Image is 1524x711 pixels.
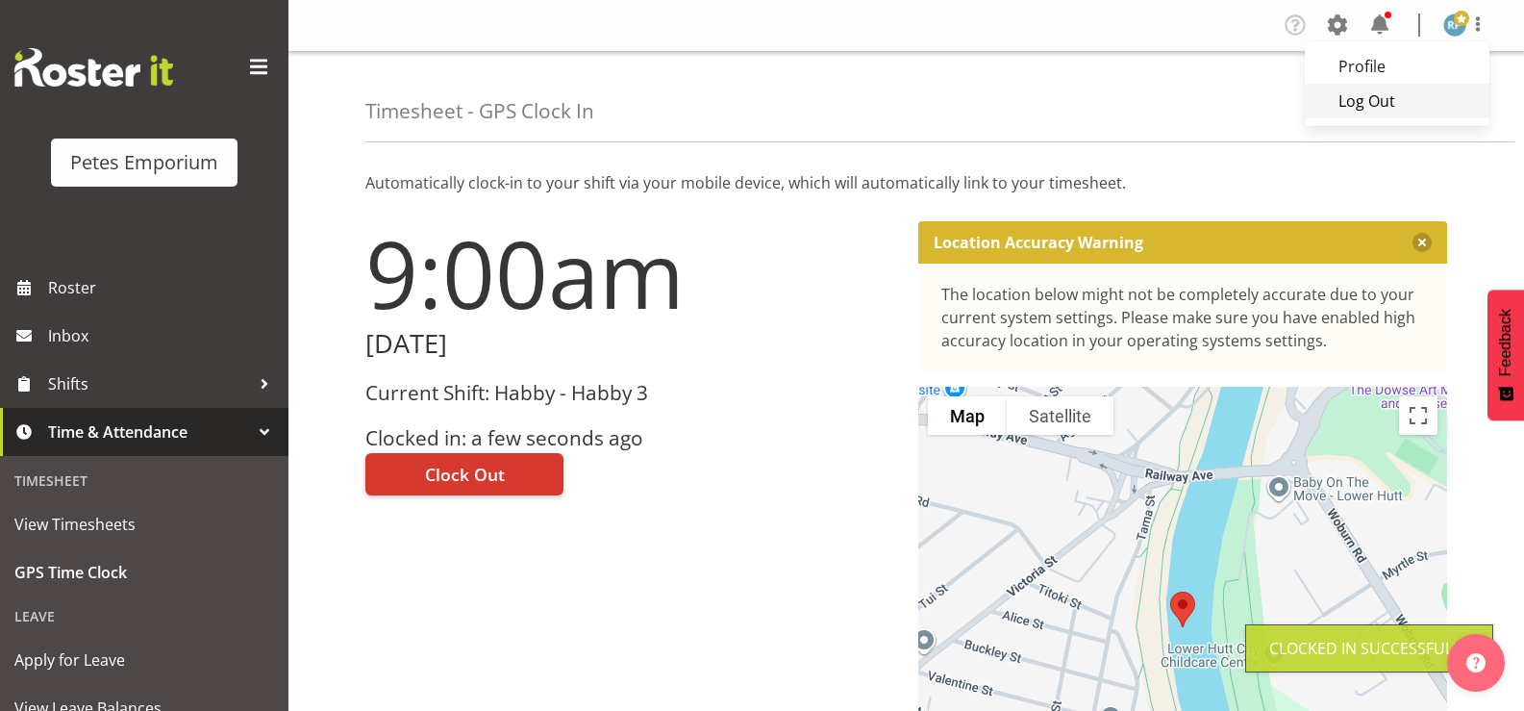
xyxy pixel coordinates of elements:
span: Shifts [48,369,250,398]
img: help-xxl-2.png [1466,653,1486,673]
div: The location below might not be completely accurate due to your current system settings. Please m... [941,283,1425,352]
button: Clock Out [365,453,563,495]
h4: Timesheet - GPS Clock In [365,100,594,122]
span: View Timesheets [14,510,274,539]
span: Clock Out [425,462,505,487]
h2: [DATE] [365,329,895,359]
span: Time & Attendance [48,418,250,446]
img: Rosterit website logo [14,48,173,87]
a: View Timesheets [5,500,284,548]
p: Location Accuracy Warning [934,233,1143,252]
span: Feedback [1497,309,1514,376]
div: Clocked in Successfully [1269,637,1469,660]
a: Log Out [1305,84,1489,118]
div: Petes Emporium [70,148,218,177]
div: Leave [5,597,284,636]
button: Show street map [928,396,1007,435]
p: Automatically clock-in to your shift via your mobile device, which will automatically link to you... [365,171,1447,194]
img: reina-puketapu721.jpg [1443,13,1466,37]
button: Toggle fullscreen view [1399,396,1437,435]
div: Timesheet [5,461,284,500]
button: Close message [1412,233,1432,252]
span: Inbox [48,321,279,350]
button: Show satellite imagery [1007,396,1113,435]
a: Profile [1305,49,1489,84]
a: GPS Time Clock [5,548,284,597]
h3: Current Shift: Habby - Habby 3 [365,382,895,404]
span: Roster [48,273,279,302]
a: Apply for Leave [5,636,284,684]
button: Feedback - Show survey [1487,290,1524,420]
span: GPS Time Clock [14,558,274,587]
h1: 9:00am [365,221,895,325]
h3: Clocked in: a few seconds ago [365,427,895,449]
span: Apply for Leave [14,646,274,674]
